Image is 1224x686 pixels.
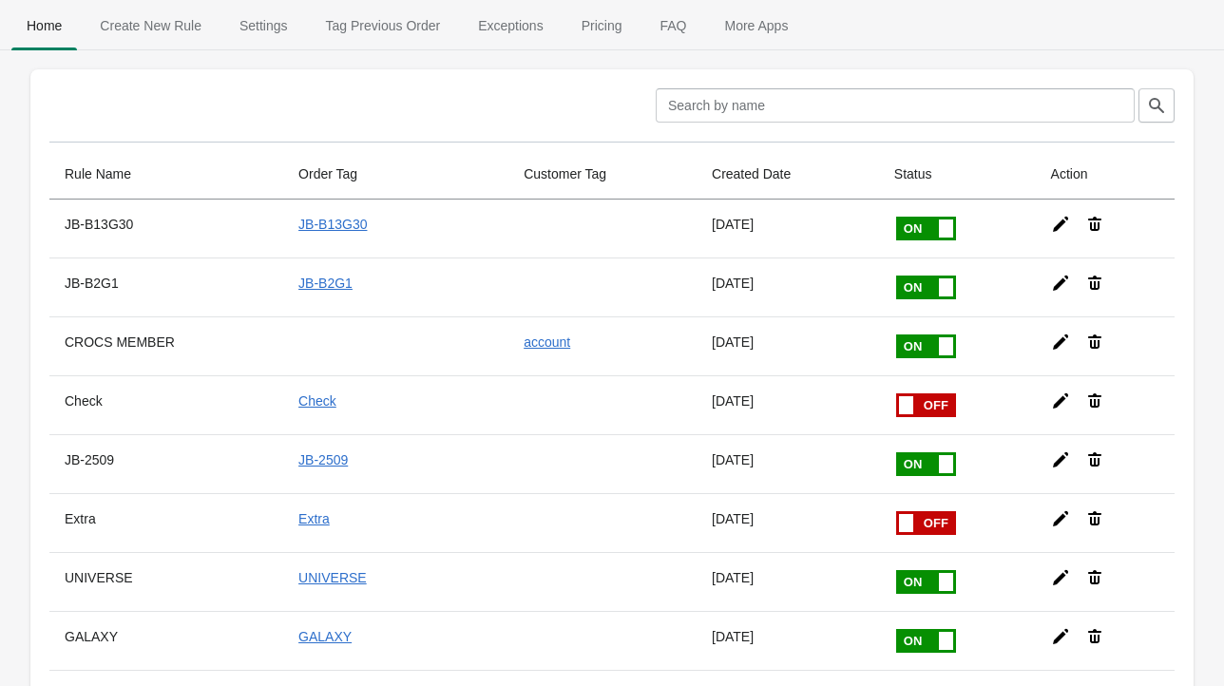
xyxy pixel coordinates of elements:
[879,149,1036,200] th: Status
[11,9,77,43] span: Home
[49,493,283,552] th: Extra
[298,276,353,291] a: JB-B2G1
[697,434,879,493] td: [DATE]
[311,9,456,43] span: Tag Previous Order
[298,452,348,467] a: JB-2509
[697,316,879,375] td: [DATE]
[298,629,352,644] a: GALAXY
[709,9,803,43] span: More Apps
[656,88,1135,123] input: Search by name
[1036,149,1175,200] th: Action
[697,200,879,257] td: [DATE]
[697,611,879,670] td: [DATE]
[85,9,217,43] span: Create New Rule
[49,257,283,316] th: JB-B2G1
[697,257,879,316] td: [DATE]
[697,149,879,200] th: Created Date
[697,493,879,552] td: [DATE]
[49,611,283,670] th: GALAXY
[49,200,283,257] th: JB-B13G30
[49,316,283,375] th: CROCS MEMBER
[8,1,81,50] button: Home
[463,9,558,43] span: Exceptions
[508,149,697,200] th: Customer Tag
[298,570,367,585] a: UNIVERSE
[298,217,367,232] a: JB-B13G30
[224,9,303,43] span: Settings
[697,552,879,611] td: [DATE]
[49,149,283,200] th: Rule Name
[49,552,283,611] th: UNIVERSE
[298,511,330,526] a: Extra
[644,9,701,43] span: FAQ
[524,334,570,350] a: account
[49,434,283,493] th: JB-2509
[697,375,879,434] td: [DATE]
[298,393,336,409] a: Check
[81,1,220,50] button: Create_New_Rule
[49,375,283,434] th: Check
[566,9,638,43] span: Pricing
[220,1,307,50] button: Settings
[283,149,508,200] th: Order Tag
